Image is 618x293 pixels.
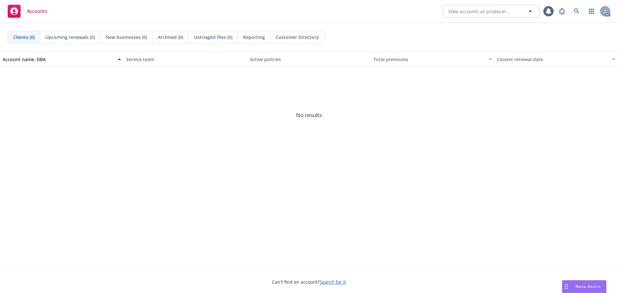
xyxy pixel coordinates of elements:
span: Nova Assist [576,284,601,289]
button: Total premiums [371,51,494,67]
span: Can't find an account? [272,279,346,285]
a: Report a Bug [556,5,568,18]
a: Search [570,5,583,18]
div: Total premiums [373,56,485,63]
span: Customer Directory [276,34,319,41]
span: New businesses (0) [106,34,147,41]
span: Accounts [27,9,47,14]
span: View accounts as producer... [448,8,510,15]
span: Archived (0) [158,34,183,41]
a: Switch app [585,5,598,18]
button: Active policies [247,51,371,67]
span: Upcoming renewals (0) [45,34,95,41]
a: Search for it [320,279,346,285]
div: Drag to move [562,280,570,293]
a: Accounts [5,2,50,20]
div: Account name, DBA [3,56,114,63]
div: Active policies [250,56,368,63]
button: Closest renewal date [494,51,618,67]
div: Service team [126,56,245,63]
span: Clients (0) [13,34,35,41]
button: View accounts as producer... [443,5,539,18]
div: Closest renewal date [497,56,608,63]
button: Service team [124,51,247,67]
button: Nova Assist [562,280,606,293]
span: Reporting [243,34,265,41]
span: Untriaged files (0) [194,34,232,41]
